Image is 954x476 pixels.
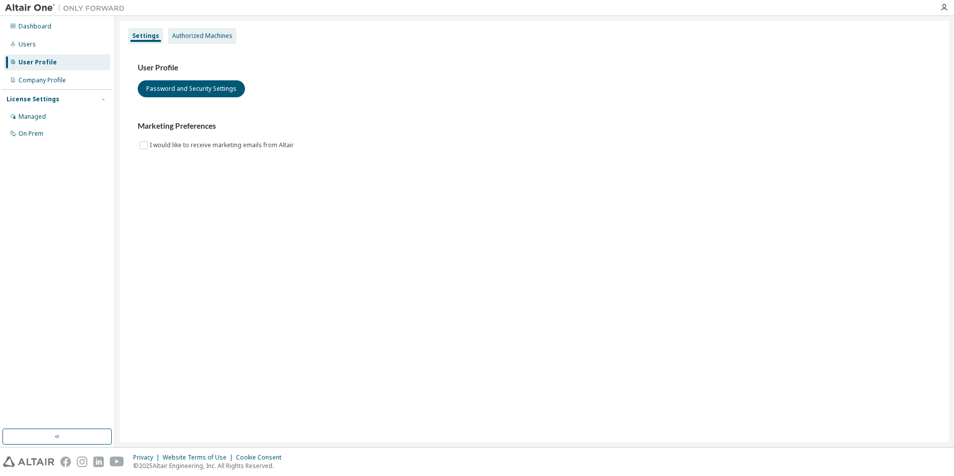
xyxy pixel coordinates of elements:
div: User Profile [18,58,57,66]
img: Altair One [5,3,130,13]
div: Company Profile [18,76,66,84]
div: Cookie Consent [236,454,287,462]
label: I would like to receive marketing emails from Altair [150,139,296,151]
div: Settings [132,32,159,40]
div: Privacy [133,454,163,462]
img: facebook.svg [60,457,71,467]
img: youtube.svg [110,457,124,467]
div: Users [18,40,36,48]
h3: User Profile [138,63,931,73]
div: Dashboard [18,22,51,30]
button: Password and Security Settings [138,80,245,97]
div: Managed [18,113,46,121]
img: linkedin.svg [93,457,104,467]
p: © 2025 Altair Engineering, Inc. All Rights Reserved. [133,462,287,470]
div: On Prem [18,130,43,138]
img: altair_logo.svg [3,457,54,467]
img: instagram.svg [77,457,87,467]
div: Website Terms of Use [163,454,236,462]
div: License Settings [6,95,59,103]
div: Authorized Machines [172,32,233,40]
h3: Marketing Preferences [138,121,931,131]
